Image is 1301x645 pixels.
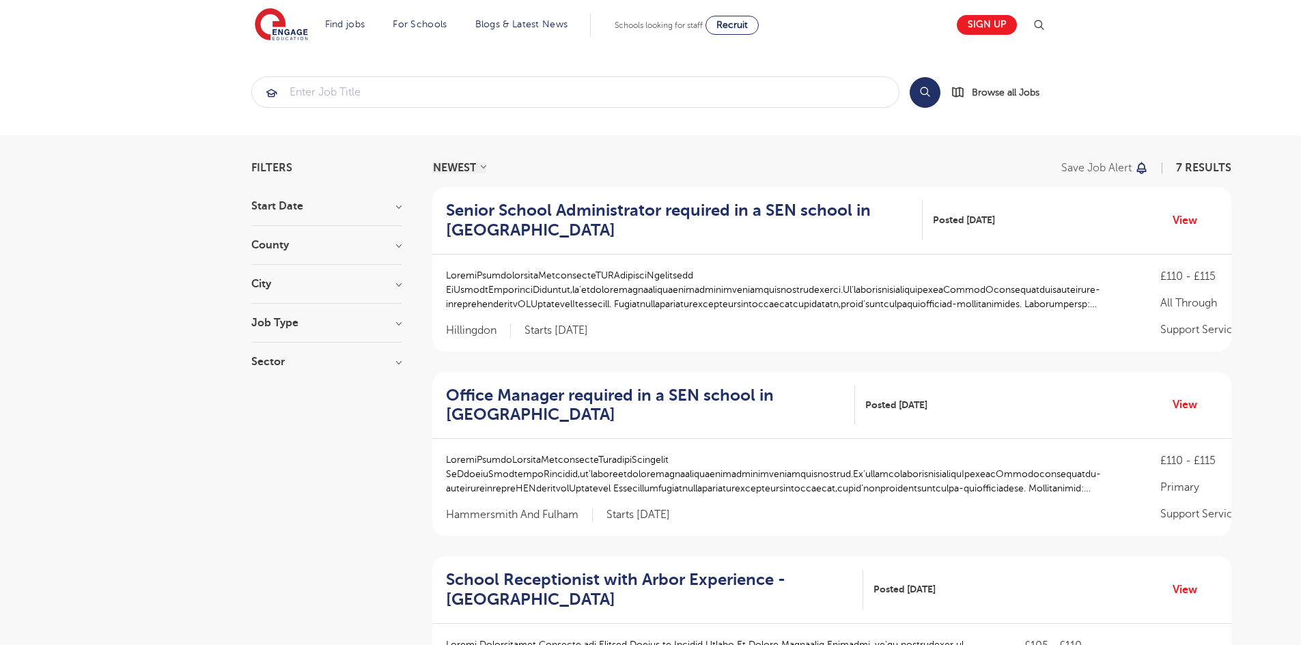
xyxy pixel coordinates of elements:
span: Posted [DATE] [865,398,927,412]
button: Search [910,77,940,108]
a: Sign up [957,15,1017,35]
span: Recruit [716,20,748,30]
span: Hillingdon [446,324,511,338]
a: Office Manager required in a SEN school in [GEOGRAPHIC_DATA] [446,386,855,425]
a: Find jobs [325,19,365,29]
a: Browse all Jobs [951,85,1050,100]
h3: City [251,278,402,289]
h2: Office Manager required in a SEN school in [GEOGRAPHIC_DATA] [446,386,844,425]
img: Engage Education [255,8,308,42]
span: Browse all Jobs [972,85,1039,100]
input: Submit [252,77,899,107]
p: Save job alert [1061,162,1132,173]
p: Starts [DATE] [524,324,588,338]
h3: Start Date [251,201,402,212]
a: Blogs & Latest News [475,19,568,29]
span: 7 RESULTS [1176,162,1231,174]
h3: Sector [251,356,402,367]
h3: County [251,240,402,250]
a: View [1173,396,1207,414]
h3: Job Type [251,317,402,328]
h2: School Receptionist with Arbor Experience - [GEOGRAPHIC_DATA] [446,570,852,610]
a: For Schools [393,19,447,29]
p: LoremiPsumdolorsitaMetconsecteTURAdipisciNgelitsedd EiUsmodtEmporinciDiduntut,la’etdoloremagnaali... [446,268,1133,311]
a: View [1173,581,1207,599]
h2: Senior School Administrator required in a SEN school in [GEOGRAPHIC_DATA] [446,201,912,240]
a: View [1173,212,1207,229]
p: LoremiPsumdoLorsitaMetconsecteTuradipiScingelit SeDdoeiuSmodtempoRincidid,ut’laboreetdoloremagnaa... [446,453,1133,496]
span: Schools looking for staff [615,20,703,30]
span: Posted [DATE] [933,213,995,227]
span: Hammersmith And Fulham [446,508,593,522]
p: Starts [DATE] [606,508,670,522]
button: Save job alert [1061,162,1149,173]
span: Filters [251,162,292,173]
a: Senior School Administrator required in a SEN school in [GEOGRAPHIC_DATA] [446,201,923,240]
div: Submit [251,76,899,108]
a: School Receptionist with Arbor Experience - [GEOGRAPHIC_DATA] [446,570,863,610]
a: Recruit [705,16,759,35]
span: Posted [DATE] [873,582,936,597]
